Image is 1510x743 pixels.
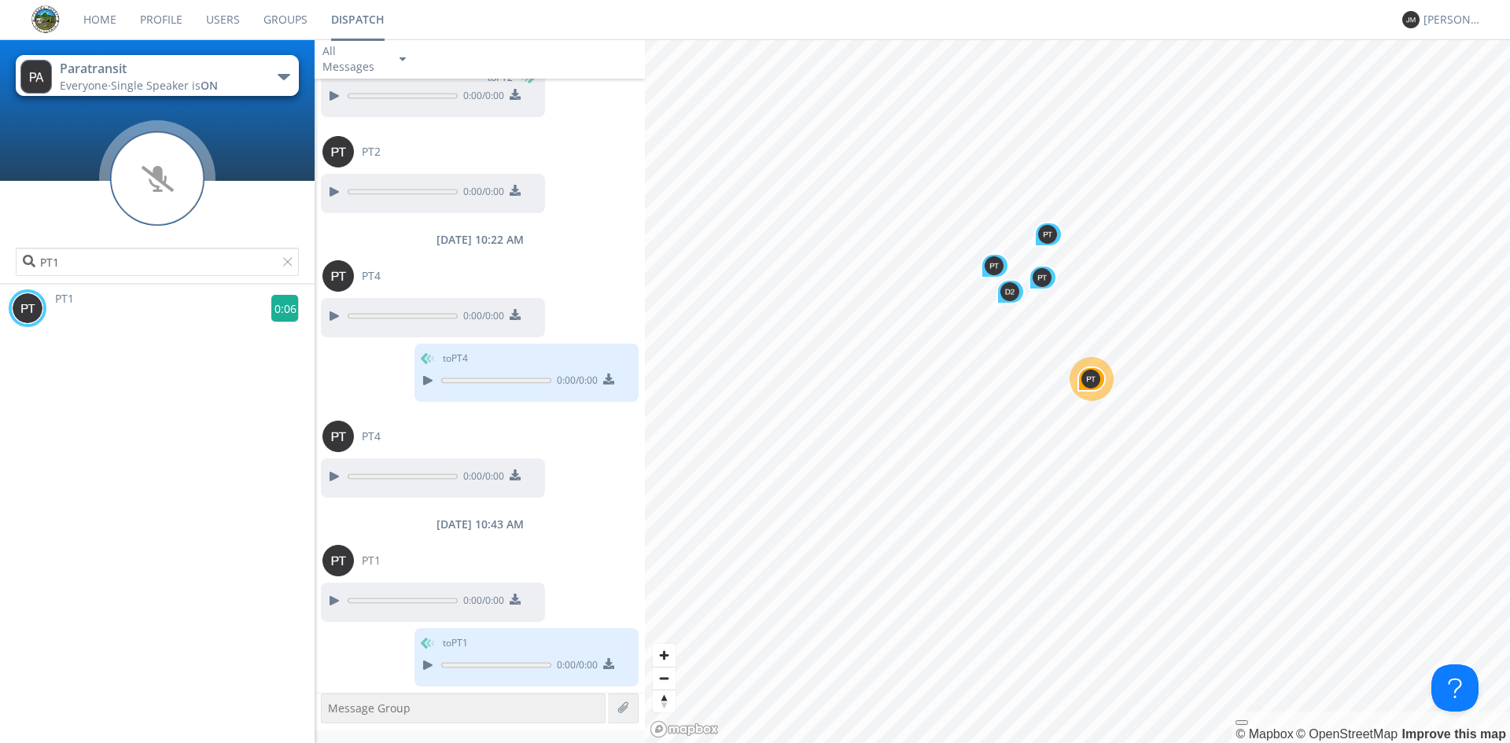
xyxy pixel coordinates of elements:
img: 373638.png [1038,225,1057,244]
span: PT2 [362,144,381,160]
img: download media button [510,469,521,480]
img: download media button [510,185,521,196]
a: OpenStreetMap [1296,727,1398,741]
div: Map marker [981,253,1009,278]
span: to PT4 [443,351,468,366]
span: PT4 [362,429,381,444]
img: 373638.png [322,421,354,452]
span: PT1 [55,291,74,306]
span: PT4 [362,268,381,284]
div: Everyone · [60,78,237,94]
img: 373638.png [322,260,354,292]
span: 0:00 / 0:00 [458,89,504,106]
button: Zoom out [653,667,676,690]
iframe: Toggle Customer Support [1431,664,1479,712]
span: Zoom out [653,668,676,690]
span: PT1 [362,553,381,568]
img: 373638.png [1402,11,1420,28]
a: Mapbox [1236,727,1293,741]
img: caret-down-sm.svg [400,57,406,61]
div: Paratransit [60,60,237,78]
button: Reset bearing to north [653,690,676,712]
div: Map marker [996,279,1025,304]
img: 373638.png [1081,370,1100,388]
span: 0:00 / 0:00 [458,594,504,611]
canvas: Map [645,39,1510,743]
img: 373638.png [20,60,52,94]
button: Toggle attribution [1236,720,1248,725]
img: download media button [510,594,521,605]
div: Map marker [1077,366,1106,392]
img: 373638.png [12,292,43,324]
div: Map marker [1029,265,1057,290]
span: Reset bearing to north [653,690,676,712]
img: download media button [510,89,521,100]
span: 0:00 / 0:00 [551,658,598,675]
img: 373638.png [322,545,354,576]
div: All Messages [322,43,385,75]
div: [DATE] 10:43 AM [315,517,645,532]
span: 0:00 / 0:00 [551,373,598,391]
div: Map marker [1034,222,1063,247]
div: [PERSON_NAME] [1423,12,1482,28]
img: 373638.png [1033,268,1051,287]
span: 0:00 / 0:00 [458,185,504,202]
span: to PT1 [443,636,468,650]
a: Map feedback [1402,727,1506,741]
img: 373638.png [1000,282,1019,301]
button: Zoom in [653,644,676,667]
span: Single Speaker is [111,78,218,93]
span: 0:00 / 0:00 [458,309,504,326]
button: ParatransitEveryone·Single Speaker isON [16,55,299,96]
img: download media button [510,309,521,320]
span: 0:00 / 0:00 [458,469,504,487]
img: eaff3883dddd41549c1c66aca941a5e6 [31,6,60,34]
img: download media button [603,373,614,384]
div: [DATE] 10:22 AM [315,232,645,248]
img: 373638.png [985,256,1004,275]
img: download media button [603,658,614,669]
span: ON [201,78,218,93]
input: Search users [16,248,299,276]
a: Mapbox logo [650,720,719,738]
img: 373638.png [322,136,354,167]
